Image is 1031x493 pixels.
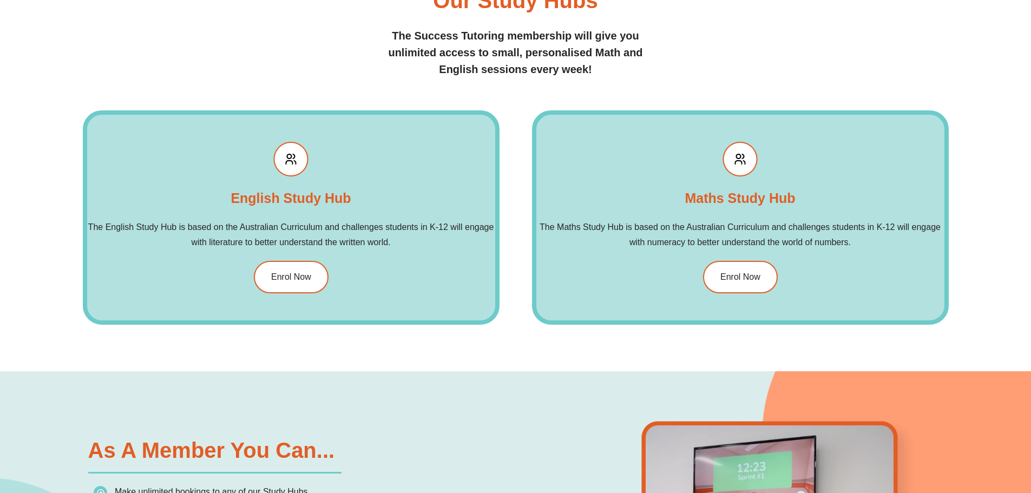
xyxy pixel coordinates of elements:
[536,220,944,250] h2: The Maths Study Hub is based on the Australian Curriculum and challenges students in K-12 will en...
[87,220,495,250] h2: The English Study Hub is based on the Australian Curriculum and challenges students in K-12 will ...
[703,261,778,293] a: Enrol Now
[254,261,329,293] a: Enrol Now
[231,187,351,209] h2: English Study Hub
[720,273,760,281] span: Enrol Now
[851,371,1031,493] iframe: Chat Widget
[685,187,795,209] h2: Maths Study Hub
[271,273,311,281] span: Enrol Now
[386,28,646,78] h2: The Success Tutoring membership will give you unlimited access to small, personalised Math and En...
[88,439,510,461] h2: As a Member You Can...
